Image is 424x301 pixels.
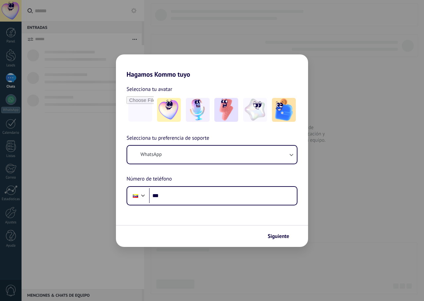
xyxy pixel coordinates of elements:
[243,98,267,122] img: -4.jpeg
[127,134,209,143] span: Selecciona tu preferencia de soporte
[129,189,142,203] div: Venezuela: + 58
[214,98,238,122] img: -3.jpeg
[127,85,172,94] span: Selecciona tu avatar
[272,98,296,122] img: -5.jpeg
[116,54,308,78] h2: Hagamos Kommo tuyo
[127,146,297,164] button: WhatsApp
[186,98,210,122] img: -2.jpeg
[157,98,181,122] img: -1.jpeg
[268,234,289,239] span: Siguiente
[265,231,298,242] button: Siguiente
[140,151,162,158] span: WhatsApp
[127,175,172,184] span: Número de teléfono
